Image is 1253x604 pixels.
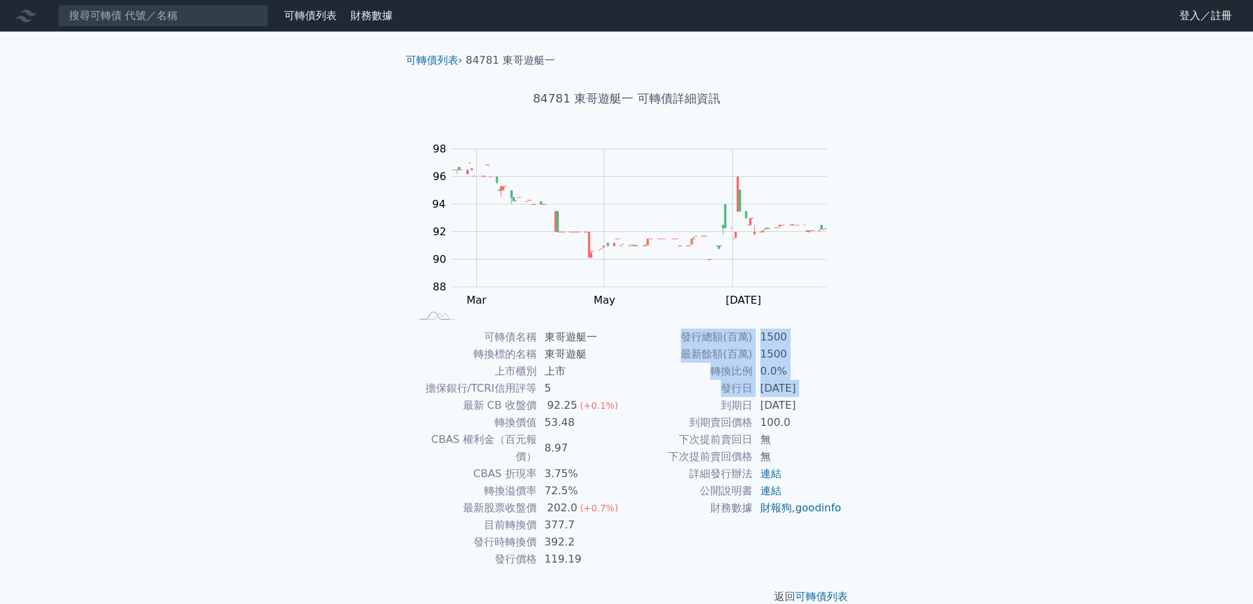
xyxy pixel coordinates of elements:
tspan: 94 [432,198,445,210]
a: 登入／註冊 [1169,5,1242,26]
tspan: [DATE] [725,294,761,306]
td: 目前轉換價 [411,517,537,534]
td: 東哥遊艇 [537,346,627,363]
div: 聊天小工具 [1187,541,1253,604]
td: 發行時轉換價 [411,534,537,551]
td: 上市 [537,363,627,380]
a: goodinfo [795,501,841,514]
td: 可轉債名稱 [411,329,537,346]
td: 上市櫃別 [411,363,537,380]
td: 下次提前賣回日 [627,431,752,448]
td: 53.48 [537,414,627,431]
tspan: 92 [433,225,446,238]
td: 到期日 [627,397,752,414]
td: 下次提前賣回價格 [627,448,752,465]
td: 轉換價值 [411,414,537,431]
tspan: May [593,294,615,306]
td: 發行日 [627,380,752,397]
div: 92.25 [545,397,580,414]
tspan: 96 [433,170,446,183]
g: Chart [426,143,847,306]
td: 72.5% [537,482,627,499]
td: , [752,499,843,517]
td: [DATE] [752,380,843,397]
td: 發行總額(百萬) [627,329,752,346]
a: 連結 [760,484,781,497]
td: 最新餘額(百萬) [627,346,752,363]
td: 轉換溢價率 [411,482,537,499]
td: 3.75% [537,465,627,482]
td: 1500 [752,329,843,346]
a: 可轉債列表 [406,54,458,66]
td: 392.2 [537,534,627,551]
td: 詳細發行辦法 [627,465,752,482]
li: 84781 東哥遊艇一 [466,53,555,68]
td: 財務數據 [627,499,752,517]
a: 財報狗 [760,501,792,514]
input: 搜尋可轉債 代號／名稱 [58,5,268,27]
a: 可轉債列表 [284,9,337,22]
td: 最新 CB 收盤價 [411,397,537,414]
iframe: Chat Widget [1187,541,1253,604]
a: 連結 [760,467,781,480]
td: 轉換標的名稱 [411,346,537,363]
td: 5 [537,380,627,397]
td: 無 [752,448,843,465]
td: 發行價格 [411,551,537,568]
td: 到期賣回價格 [627,414,752,431]
td: 轉換比例 [627,363,752,380]
td: 377.7 [537,517,627,534]
td: 119.19 [537,551,627,568]
span: (+0.1%) [580,400,618,411]
td: [DATE] [752,397,843,414]
li: › [406,53,462,68]
td: 無 [752,431,843,448]
a: 可轉債列表 [795,590,848,603]
tspan: 90 [433,253,446,266]
tspan: 98 [433,143,446,155]
td: 擔保銀行/TCRI信用評等 [411,380,537,397]
td: 最新股票收盤價 [411,499,537,517]
span: (+0.7%) [580,503,618,513]
td: CBAS 權利金（百元報價） [411,431,537,465]
td: 公開說明書 [627,482,752,499]
a: 財務數據 [351,9,393,22]
td: 東哥遊艇一 [537,329,627,346]
td: 100.0 [752,414,843,431]
div: 202.0 [545,499,580,517]
td: 0.0% [752,363,843,380]
h1: 84781 東哥遊艇一 可轉債詳細資訊 [395,89,858,108]
tspan: 88 [433,281,446,293]
tspan: Mar [466,294,487,306]
td: 1500 [752,346,843,363]
td: CBAS 折現率 [411,465,537,482]
td: 8.97 [537,431,627,465]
